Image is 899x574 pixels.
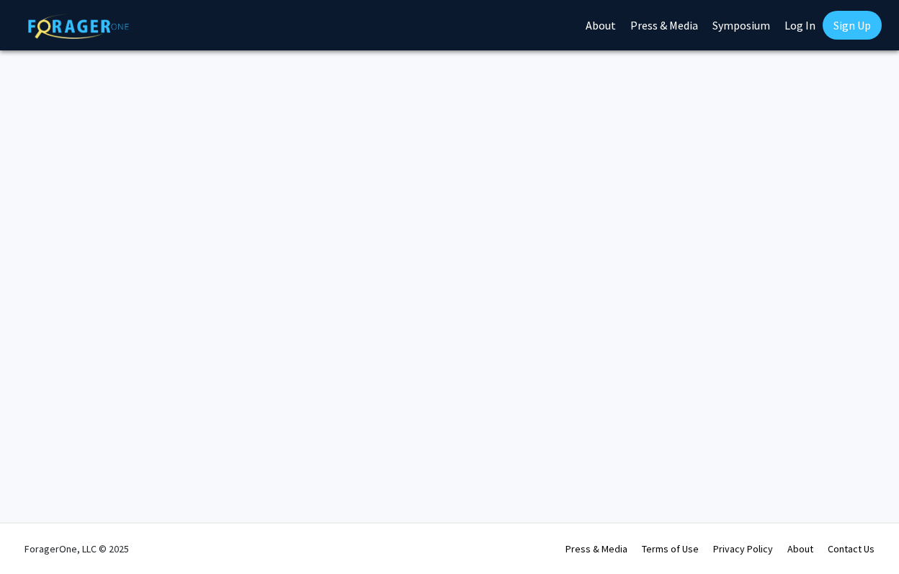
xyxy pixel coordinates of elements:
a: Contact Us [828,542,875,555]
a: Privacy Policy [713,542,773,555]
div: ForagerOne, LLC © 2025 [24,524,129,574]
a: Press & Media [565,542,627,555]
a: About [787,542,813,555]
img: ForagerOne Logo [28,14,129,39]
a: Sign Up [823,11,882,40]
a: Terms of Use [642,542,699,555]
